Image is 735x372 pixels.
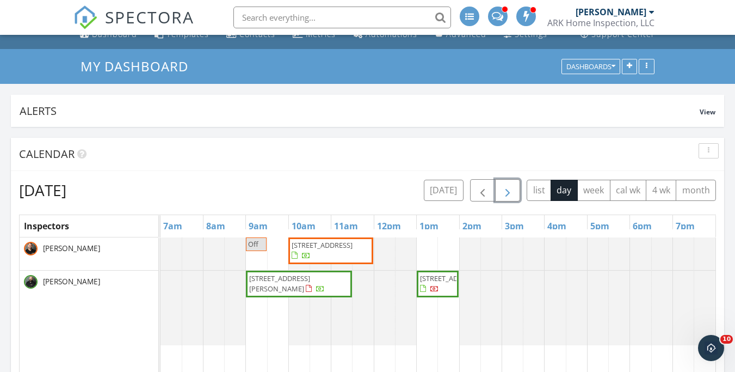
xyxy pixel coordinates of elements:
a: My Dashboard [81,57,197,75]
button: day [551,180,578,201]
a: 2pm [460,217,484,235]
a: 5pm [588,217,612,235]
a: 10am [289,217,318,235]
button: list [527,180,551,201]
img: img_6860_2.jpg [24,275,38,289]
button: week [577,180,610,201]
div: Dashboards [566,63,615,70]
button: month [676,180,716,201]
a: 7am [160,217,185,235]
button: Dashboards [561,59,620,74]
a: 11am [331,217,361,235]
span: [PERSON_NAME] [41,243,102,254]
span: Inspectors [24,220,69,232]
span: 10 [720,335,733,344]
a: 1pm [417,217,441,235]
a: SPECTORA [73,15,194,38]
button: [DATE] [424,180,464,201]
a: 6pm [630,217,654,235]
span: [PERSON_NAME] [41,276,102,287]
a: 9am [246,217,270,235]
span: [STREET_ADDRESS] [292,240,353,250]
div: Alerts [20,103,700,118]
button: Next day [495,179,521,202]
img: img_6855_1.jpg [24,242,38,255]
span: Calendar [19,147,75,161]
span: [STREET_ADDRESS] [420,273,481,283]
input: Search everything... [233,7,451,28]
a: 8am [203,217,228,235]
span: View [700,107,715,117]
button: 4 wk [646,180,676,201]
img: The Best Home Inspection Software - Spectora [73,5,97,29]
div: [PERSON_NAME] [576,7,646,17]
button: Previous day [470,179,496,202]
a: 7pm [673,217,697,235]
button: cal wk [610,180,647,201]
span: Off [248,239,258,249]
a: 12pm [374,217,404,235]
h2: [DATE] [19,179,66,201]
span: [STREET_ADDRESS][PERSON_NAME] [249,273,310,294]
iframe: Intercom live chat [698,335,724,361]
span: SPECTORA [105,5,194,28]
a: 3pm [502,217,527,235]
div: ARK Home Inspection, LLC [547,17,654,28]
a: 4pm [545,217,569,235]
